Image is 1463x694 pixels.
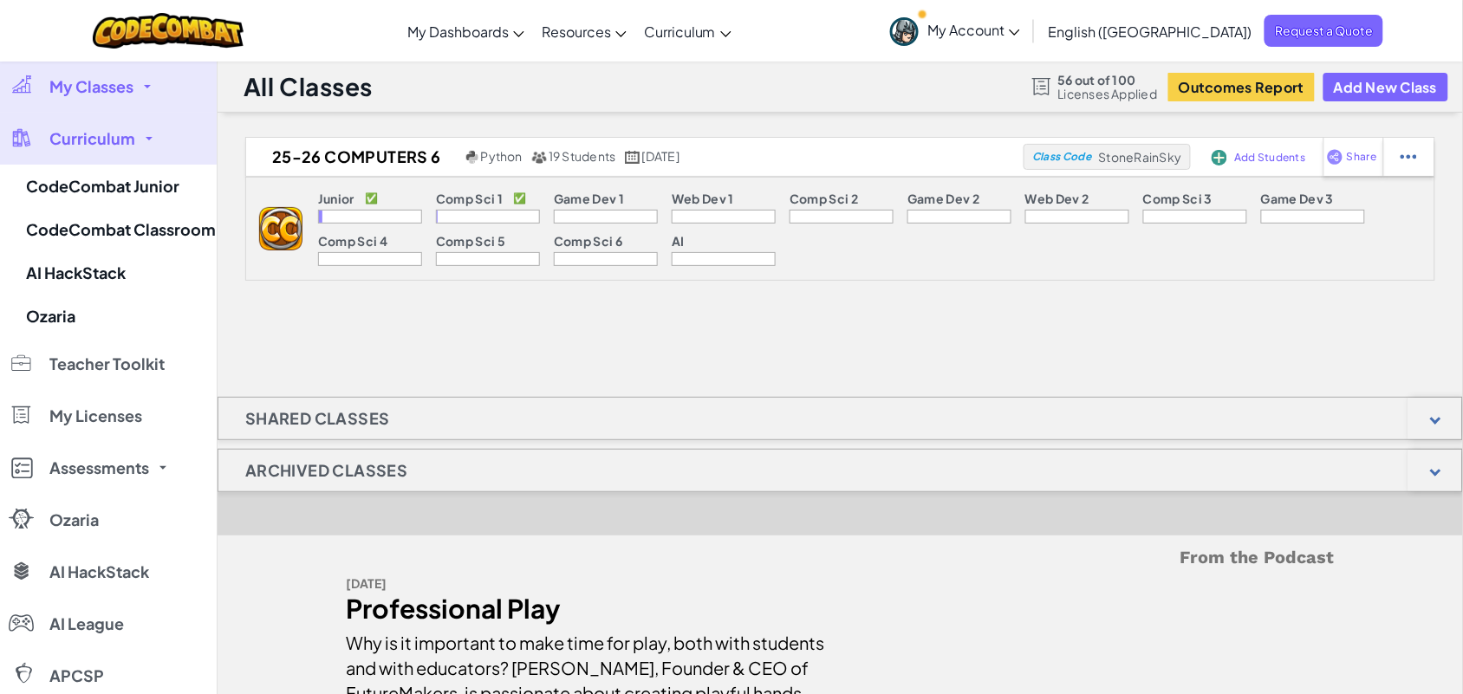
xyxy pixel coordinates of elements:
[318,191,354,205] p: Junior
[436,234,505,248] p: Comp Sci 5
[49,616,124,632] span: AI League
[1025,191,1089,205] p: Web Dev 2
[365,191,378,205] p: ✅
[642,148,679,164] span: [DATE]
[49,356,165,372] span: Teacher Toolkit
[907,191,979,205] p: Game Dev 2
[218,397,417,440] h1: Shared Classes
[672,191,734,205] p: Web Dev 1
[49,79,133,94] span: My Classes
[1401,149,1417,165] img: IconStudentEllipsis.svg
[49,460,149,476] span: Assessments
[1327,149,1343,165] img: IconShare_Purple.svg
[347,571,828,596] div: [DATE]
[318,234,387,248] p: Comp Sci 4
[49,408,142,424] span: My Licenses
[531,151,547,164] img: MultipleUsers.png
[481,148,523,164] span: Python
[1039,8,1260,55] a: English ([GEOGRAPHIC_DATA])
[49,512,99,528] span: Ozaria
[1261,191,1334,205] p: Game Dev 3
[1168,73,1315,101] button: Outcomes Report
[246,144,462,170] h2: 25-26 Computers 6
[1265,15,1383,47] a: Request a Quote
[549,148,616,164] span: 19 Students
[1212,150,1227,165] img: IconAddStudents.svg
[927,21,1020,39] span: My Account
[218,449,434,492] h1: Archived Classes
[554,191,624,205] p: Game Dev 1
[93,13,244,49] img: CodeCombat logo
[542,23,611,41] span: Resources
[466,151,479,164] img: python.png
[407,23,509,41] span: My Dashboards
[1032,152,1091,162] span: Class Code
[1234,152,1305,163] span: Add Students
[246,144,1024,170] a: 25-26 Computers 6 Python 19 Students [DATE]
[890,17,919,46] img: avatar
[554,234,622,248] p: Comp Sci 6
[259,207,302,250] img: logo
[347,544,1335,571] h5: From the Podcast
[1347,152,1376,162] span: Share
[881,3,1029,58] a: My Account
[513,191,526,205] p: ✅
[1058,87,1158,101] span: Licenses Applied
[1099,149,1182,165] span: StoneRainSky
[644,23,716,41] span: Curriculum
[1058,73,1158,87] span: 56 out of 100
[49,564,149,580] span: AI HackStack
[244,70,373,103] h1: All Classes
[347,596,828,621] div: Professional Play
[625,151,640,164] img: calendar.svg
[790,191,858,205] p: Comp Sci 2
[635,8,740,55] a: Curriculum
[1323,73,1448,101] button: Add New Class
[1143,191,1213,205] p: Comp Sci 3
[399,8,533,55] a: My Dashboards
[49,131,135,146] span: Curriculum
[533,8,635,55] a: Resources
[672,234,685,248] p: AI
[1048,23,1252,41] span: English ([GEOGRAPHIC_DATA])
[436,191,503,205] p: Comp Sci 1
